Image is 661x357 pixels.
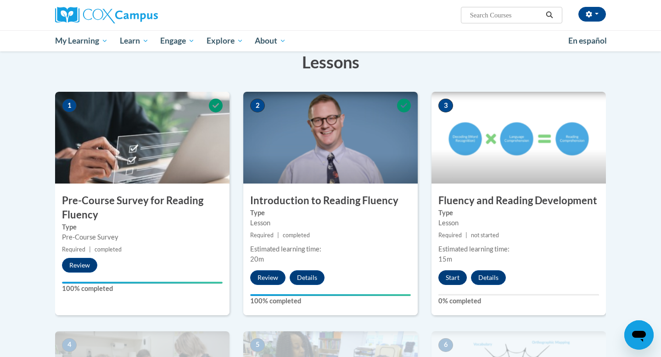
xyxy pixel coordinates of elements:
span: | [465,232,467,239]
div: Lesson [250,218,411,228]
h3: Pre-Course Survey for Reading Fluency [55,194,230,222]
span: 4 [62,338,77,352]
h3: Lessons [55,50,606,73]
h3: Fluency and Reading Development [431,194,606,208]
a: My Learning [49,30,114,51]
span: 6 [438,338,453,352]
img: Course Image [243,92,418,184]
div: Pre-Course Survey [62,232,223,242]
span: 15m [438,255,452,263]
label: 100% completed [62,284,223,294]
span: Explore [207,35,243,46]
img: Course Image [55,92,230,184]
span: 20m [250,255,264,263]
div: Your progress [62,282,223,284]
span: 3 [438,99,453,112]
label: Type [438,208,599,218]
button: Details [290,270,325,285]
button: Review [250,270,286,285]
button: Review [62,258,97,273]
input: Search Courses [469,10,543,21]
h3: Introduction to Reading Fluency [243,194,418,208]
span: completed [95,246,122,253]
span: Required [62,246,85,253]
span: My Learning [55,35,108,46]
a: Learn [114,30,155,51]
img: Cox Campus [55,7,158,23]
span: 5 [250,338,265,352]
button: Details [471,270,506,285]
span: Required [438,232,462,239]
div: Your progress [250,294,411,296]
div: Lesson [438,218,599,228]
label: Type [62,222,223,232]
a: Explore [201,30,249,51]
div: Estimated learning time: [250,244,411,254]
a: En español [562,31,613,50]
span: Engage [160,35,195,46]
span: 2 [250,99,265,112]
span: completed [283,232,310,239]
a: Engage [154,30,201,51]
span: | [89,246,91,253]
label: 0% completed [438,296,599,306]
label: 100% completed [250,296,411,306]
a: Cox Campus [55,7,230,23]
span: En español [568,36,607,45]
span: not started [471,232,499,239]
button: Search [543,10,556,21]
div: Main menu [41,30,620,51]
div: Estimated learning time: [438,244,599,254]
button: Start [438,270,467,285]
span: 1 [62,99,77,112]
span: About [255,35,286,46]
span: | [277,232,279,239]
span: Required [250,232,274,239]
img: Course Image [431,92,606,184]
span: Learn [120,35,149,46]
label: Type [250,208,411,218]
button: Account Settings [578,7,606,22]
iframe: Button to launch messaging window [624,320,654,350]
a: About [249,30,292,51]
